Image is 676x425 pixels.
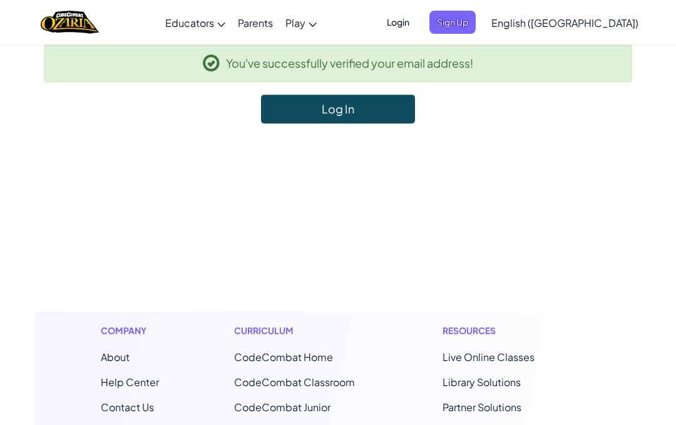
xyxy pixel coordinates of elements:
[279,6,323,39] a: Play
[234,375,355,389] a: CodeCombat Classroom
[261,95,415,123] a: Log In
[285,16,305,29] span: Play
[234,401,330,414] a: CodeCombat Junior
[234,350,333,364] span: CodeCombat Home
[443,401,521,414] a: Partner Solutions
[429,11,476,34] button: Sign Up
[41,9,99,35] a: Ozaria by CodeCombat logo
[234,324,367,337] h1: Curriculum
[443,375,521,389] a: Library Solutions
[491,16,638,29] span: English ([GEOGRAPHIC_DATA])
[232,6,279,39] a: Parents
[101,375,159,389] a: Help Center
[41,9,99,35] img: Home
[443,350,535,364] a: Live Online Classes
[101,350,130,364] a: About
[485,6,645,39] a: English ([GEOGRAPHIC_DATA])
[379,11,417,34] button: Login
[165,16,214,29] span: Educators
[443,324,576,337] h1: Resources
[101,324,159,337] h1: Company
[101,401,154,414] span: Contact Us
[226,54,473,72] span: You've successfully verified your email address!
[159,6,232,39] a: Educators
